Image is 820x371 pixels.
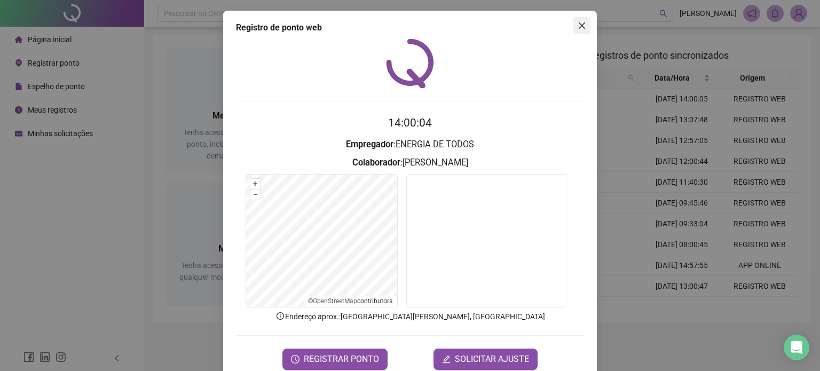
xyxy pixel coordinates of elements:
h3: : ENERGIA DE TODOS [236,138,584,152]
div: Registro de ponto web [236,21,584,34]
span: REGISTRAR PONTO [304,353,379,366]
img: QRPoint [386,38,434,88]
time: 14:00:04 [388,116,432,129]
button: editSOLICITAR AJUSTE [433,349,538,370]
a: OpenStreetMap [313,297,357,305]
button: REGISTRAR PONTO [282,349,388,370]
span: close [578,21,586,30]
span: clock-circle [291,355,299,364]
span: edit [442,355,451,364]
div: Open Intercom Messenger [784,335,809,360]
span: SOLICITAR AJUSTE [455,353,529,366]
button: Close [573,17,590,34]
h3: : [PERSON_NAME] [236,156,584,170]
button: + [250,179,261,189]
strong: Empregador [346,139,393,149]
span: info-circle [275,311,285,321]
strong: Colaborador [352,157,400,168]
button: – [250,190,261,200]
li: © contributors. [308,297,394,305]
p: Endereço aprox. : [GEOGRAPHIC_DATA][PERSON_NAME], [GEOGRAPHIC_DATA] [236,311,584,322]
